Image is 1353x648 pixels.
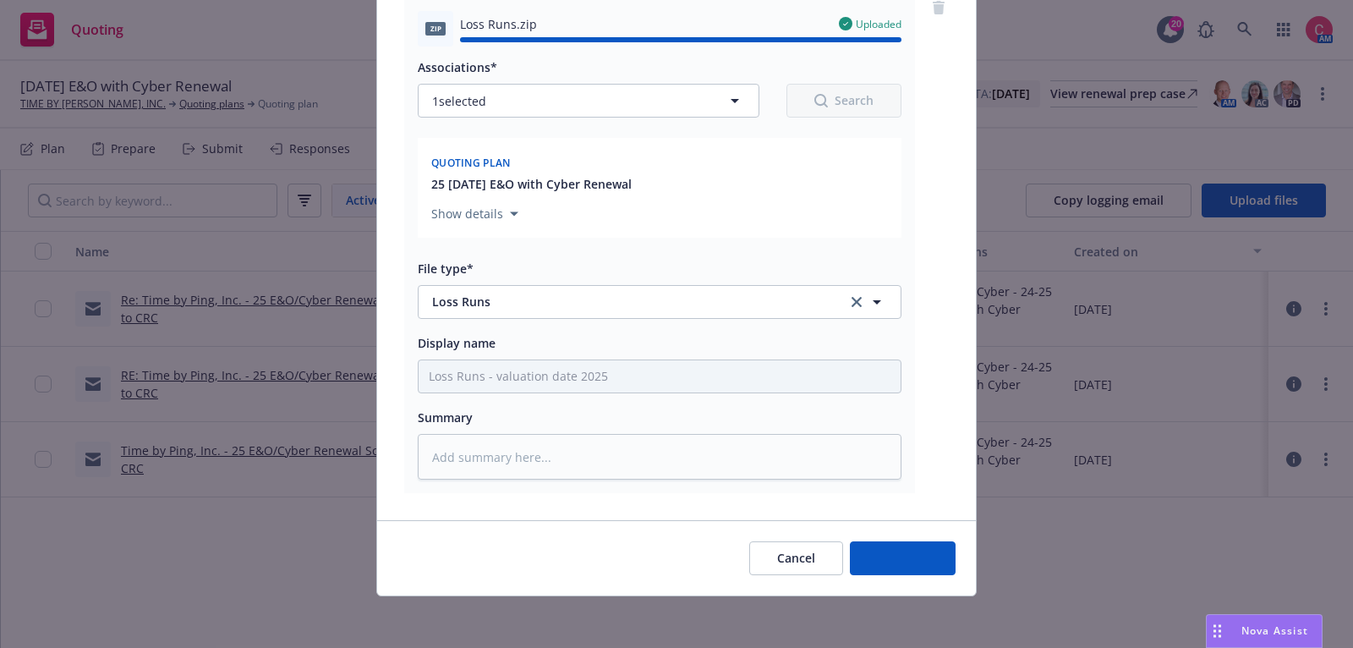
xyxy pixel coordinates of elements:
[850,541,956,575] button: Add files
[418,261,474,277] span: File type*
[425,204,525,224] button: Show details
[1206,614,1323,648] button: Nova Assist
[419,360,901,393] input: Add display name here...
[1241,623,1308,638] span: Nova Assist
[856,17,901,31] span: Uploaded
[418,84,759,118] button: 1selected
[418,335,496,351] span: Display name
[431,175,632,193] button: 25 [DATE] E&O with Cyber Renewal
[432,293,824,310] span: Loss Runs
[460,15,537,33] span: Loss Runs.zip
[425,22,446,35] span: zip
[418,59,497,75] span: Associations*
[418,409,473,426] span: Summary
[878,550,928,566] span: Add files
[431,156,511,170] span: Quoting plan
[1207,615,1228,647] div: Drag to move
[777,550,815,566] span: Cancel
[432,92,486,110] span: 1 selected
[418,285,901,319] button: Loss Runsclear selection
[749,541,843,575] button: Cancel
[846,292,867,312] a: clear selection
